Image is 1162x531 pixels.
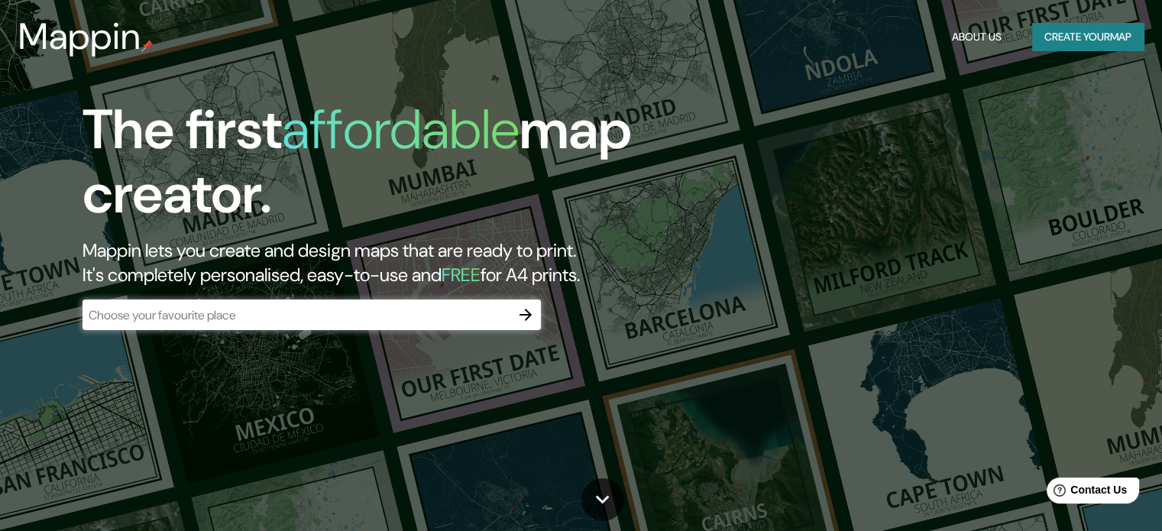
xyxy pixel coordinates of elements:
[282,94,520,165] h1: affordable
[1032,23,1144,51] button: Create yourmap
[83,98,664,238] h1: The first map creator.
[1026,471,1145,514] iframe: Help widget launcher
[442,263,481,287] h5: FREE
[83,238,664,287] h2: Mappin lets you create and design maps that are ready to print. It's completely personalised, eas...
[18,15,141,58] h3: Mappin
[141,40,154,52] img: mappin-pin
[946,23,1008,51] button: About Us
[83,306,510,324] input: Choose your favourite place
